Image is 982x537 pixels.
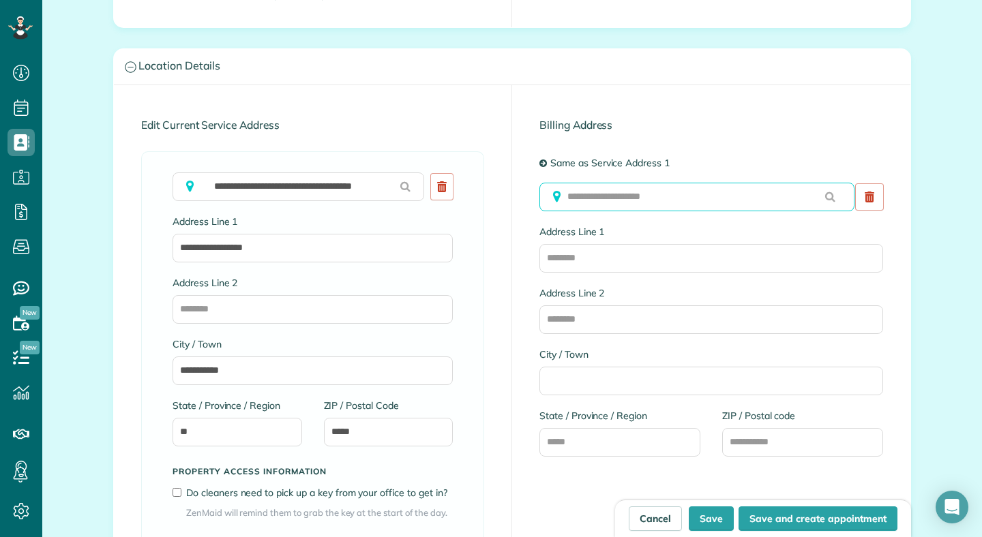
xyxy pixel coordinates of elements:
[539,409,700,423] label: State / Province / Region
[539,286,883,300] label: Address Line 2
[114,49,910,84] a: Location Details
[186,506,453,519] span: ZenMaid will remind them to grab the key at the start of the day.
[324,399,453,412] label: ZIP / Postal Code
[173,399,302,412] label: State / Province / Region
[739,506,897,531] button: Save and create appointment
[141,119,484,131] h4: Edit Current Service Address
[173,467,453,476] h5: Property access information
[689,506,734,531] button: Save
[173,276,453,290] label: Address Line 2
[539,119,883,131] h4: Billing Address
[186,486,453,500] label: Do cleaners need to pick up a key from your office to get in?
[936,491,968,523] div: Open Intercom Messenger
[173,337,453,351] label: City / Town
[173,215,453,228] label: Address Line 1
[539,225,883,239] label: Address Line 1
[20,341,40,354] span: New
[547,151,680,176] a: Same as Service Address 1
[722,409,883,423] label: ZIP / Postal code
[173,488,181,497] input: Do cleaners need to pick up a key from your office to get in?
[539,348,883,361] label: City / Town
[20,306,40,320] span: New
[629,506,682,531] a: Cancel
